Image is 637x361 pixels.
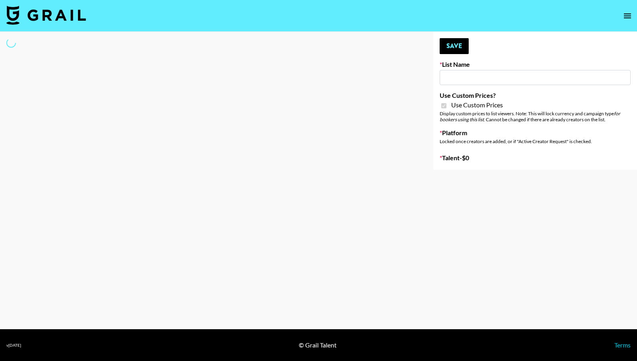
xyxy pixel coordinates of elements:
[614,341,631,349] a: Terms
[619,8,635,24] button: open drawer
[440,138,631,144] div: Locked once creators are added, or if "Active Creator Request" is checked.
[451,101,503,109] span: Use Custom Prices
[6,6,86,25] img: Grail Talent
[440,129,631,137] label: Platform
[6,343,21,348] div: v [DATE]
[440,154,631,162] label: Talent - $ 0
[440,91,631,99] label: Use Custom Prices?
[440,38,469,54] button: Save
[299,341,337,349] div: © Grail Talent
[440,60,631,68] label: List Name
[440,111,620,122] em: for bookers using this list
[440,111,631,122] div: Display custom prices to list viewers. Note: This will lock currency and campaign type . Cannot b...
